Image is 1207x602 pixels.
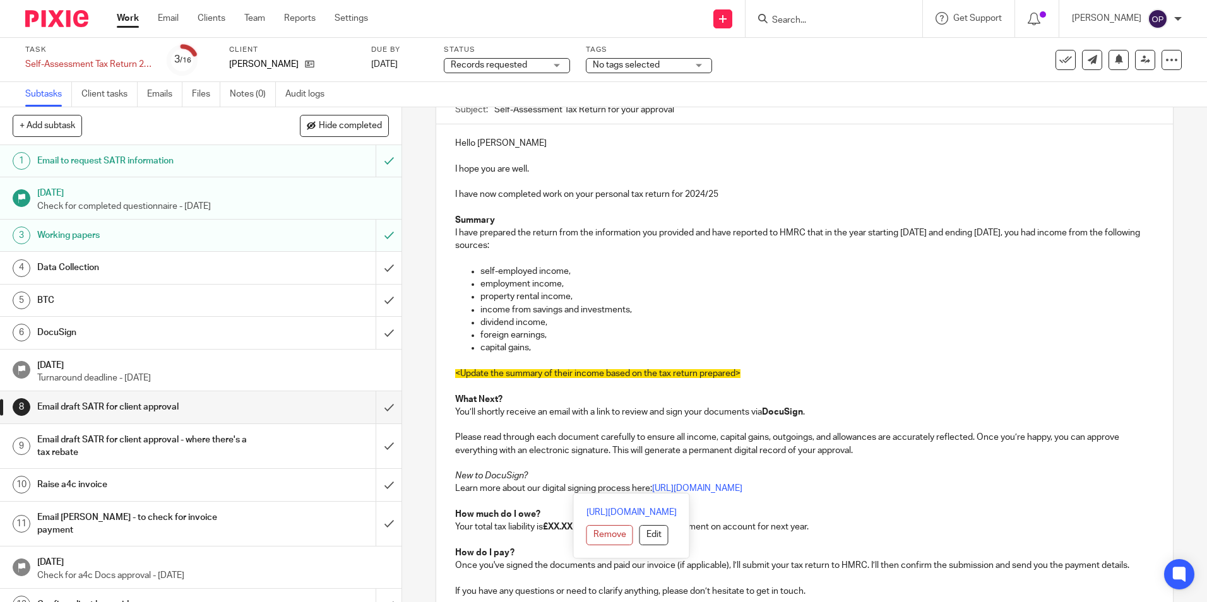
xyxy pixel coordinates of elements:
[639,525,669,545] button: Edit
[192,82,220,107] a: Files
[652,484,742,493] a: [URL][DOMAIN_NAME]
[25,45,152,55] label: Task
[455,137,1153,150] p: Hello [PERSON_NAME]
[480,265,1153,278] p: self-employed income,
[480,278,1153,290] p: employment income,
[371,60,398,69] span: [DATE]
[455,521,1153,533] p: Your total tax liability is , which includes your first payment on account for next year.
[335,12,368,25] a: Settings
[455,559,1153,572] p: Once you've signed the documents and paid our invoice (if applicable), I’ll submit your tax retur...
[455,548,514,557] strong: How do I pay?
[13,152,30,170] div: 1
[13,227,30,244] div: 3
[13,292,30,309] div: 5
[37,184,389,199] h1: [DATE]
[37,372,389,384] p: Turnaround deadline - [DATE]
[244,12,265,25] a: Team
[13,115,82,136] button: + Add subtask
[81,82,138,107] a: Client tasks
[451,61,527,69] span: Records requested
[147,82,182,107] a: Emails
[180,57,191,64] small: /16
[480,341,1153,354] p: capital gains,
[455,188,1153,201] p: I have now completed work on your personal tax return for 2024/25
[480,316,1153,329] p: dividend income,
[37,430,254,463] h1: Email draft SATR for client approval - where there's a tax rebate
[37,569,389,582] p: Check for a4c Docs approval - [DATE]
[1072,12,1141,25] p: [PERSON_NAME]
[37,200,389,213] p: Check for completed questionnaire - [DATE]
[37,356,389,372] h1: [DATE]
[37,398,254,416] h1: Email draft SATR for client approval
[174,52,191,67] div: 3
[229,45,355,55] label: Client
[37,151,254,170] h1: Email to request SATR information
[13,398,30,416] div: 8
[455,395,502,404] strong: What Next?
[455,103,488,116] label: Subject:
[586,45,712,55] label: Tags
[37,258,254,277] h1: Data Collection
[455,585,1153,598] p: If you have any questions or need to clarify anything, please don’t hesitate to get in touch.
[455,510,540,519] strong: How much do I owe?
[13,324,30,341] div: 6
[586,525,633,545] button: Remove
[480,304,1153,316] p: income from savings and investments,
[771,15,884,27] input: Search
[158,12,179,25] a: Email
[762,408,803,416] strong: DocuSign
[229,58,299,71] p: [PERSON_NAME]
[37,226,254,245] h1: Working papers
[13,515,30,533] div: 11
[455,227,1153,252] p: I have prepared the return from the information you provided and have reported to HMRC that in th...
[444,45,570,55] label: Status
[13,259,30,277] div: 4
[1148,9,1168,29] img: svg%3E
[319,121,382,131] span: Hide completed
[586,506,677,519] a: [URL][DOMAIN_NAME]
[198,12,225,25] a: Clients
[300,115,389,136] button: Hide completed
[37,553,389,569] h1: [DATE]
[543,522,573,531] strong: £XX.XX
[37,323,254,342] h1: DocuSign
[480,329,1153,341] p: foreign earnings,
[455,369,740,378] span: <Update the summary of their income based on the tax return prepared>
[37,291,254,310] h1: BTC
[285,82,334,107] a: Audit logs
[455,216,495,225] strong: Summary
[953,14,1002,23] span: Get Support
[480,290,1153,303] p: property rental income,
[284,12,316,25] a: Reports
[37,475,254,494] h1: Raise a4c invoice
[593,61,660,69] span: No tags selected
[455,163,1153,175] p: I hope you are well.
[455,406,1153,418] p: You’ll shortly receive an email with a link to review and sign your documents via .
[25,82,72,107] a: Subtasks
[25,58,152,71] div: Self-Assessment Tax Return 2025
[117,12,139,25] a: Work
[25,10,88,27] img: Pixie
[455,431,1153,457] p: Please read through each document carefully to ensure all income, capital gains, outgoings, and a...
[13,476,30,493] div: 10
[230,82,276,107] a: Notes (0)
[455,471,528,480] em: New to DocuSign?
[37,508,254,540] h1: Email [PERSON_NAME] - to check for invoice payment
[455,469,1153,495] p: Learn more about our digital signing process here:
[13,437,30,455] div: 9
[371,45,428,55] label: Due by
